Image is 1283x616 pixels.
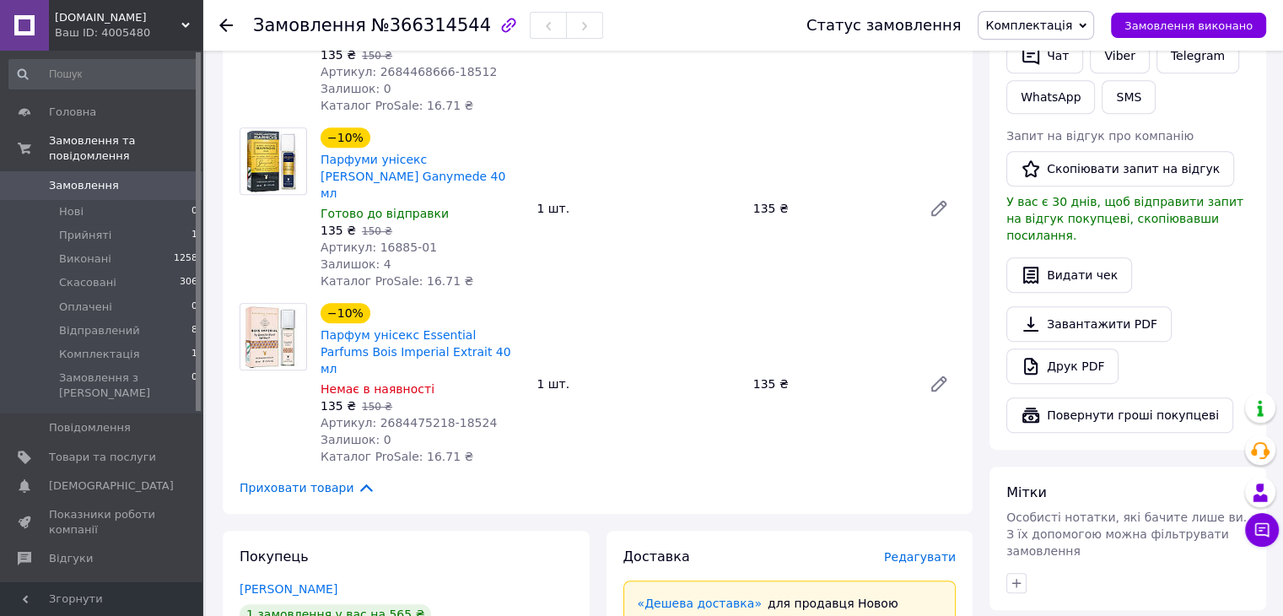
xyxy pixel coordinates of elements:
span: Замовлення [49,178,119,193]
div: 135 ₴ [747,372,915,396]
span: Замовлення та повідомлення [49,133,202,164]
span: Замовлення з [PERSON_NAME] [59,370,191,401]
a: Telegram [1156,38,1239,73]
span: Товари та послуги [49,450,156,465]
button: Чат [1006,38,1083,73]
a: Завантажити PDF [1006,306,1172,342]
span: [DEMOGRAPHIC_DATA] [49,478,174,494]
div: 1 шт. [530,197,746,220]
span: Відправлений [59,323,140,338]
a: Редагувати [922,367,956,401]
span: 150 ₴ [362,401,392,413]
span: Каталог ProSale: 16.71 ₴ [321,274,473,288]
a: Viber [1090,38,1149,73]
span: Особисті нотатки, які бачите лише ви. З їх допомогою можна фільтрувати замовлення [1006,511,1247,558]
span: Мітки [1006,484,1047,500]
span: Доставка [623,548,690,565]
span: Виконані [59,251,111,267]
span: Прийняті [59,228,111,243]
span: Aromatic.com.ua [55,10,181,25]
div: Повернутися назад [219,17,233,34]
span: 0 [191,204,197,219]
span: 150 ₴ [362,225,392,237]
button: Повернути гроші покупцеві [1006,397,1233,433]
span: 0 [191,370,197,401]
a: Друк PDF [1006,349,1119,384]
img: Парфум унісекс Essential Parfums Bois Imperial Extrait 40 мл [240,304,306,370]
span: 1 [191,347,197,362]
a: Редагувати [922,192,956,225]
span: Готово до відправки [321,207,449,220]
button: Видати чек [1006,257,1132,293]
input: Пошук [8,59,199,89]
span: Скасовані [59,275,116,290]
span: Відгуки [49,551,93,566]
span: Оплачені [59,300,112,315]
span: Приховати товари [240,478,375,497]
a: WhatsApp [1006,80,1095,114]
div: Статус замовлення [806,17,962,34]
a: «Дешева доставка» [638,597,762,610]
div: −10% [321,127,370,148]
span: Артикул: 16885-01 [321,240,437,254]
span: 135 ₴ [321,399,356,413]
span: Показники роботи компанії [49,507,156,538]
span: Артикул: 2684468666-18512 [321,65,497,78]
span: Покупці [49,581,94,596]
span: Покупець [240,548,309,565]
div: 1 шт. [530,372,746,396]
span: Каталог ProSale: 16.71 ₴ [321,450,473,463]
div: 135 ₴ [747,197,915,220]
div: Ваш ID: 4005480 [55,25,202,41]
span: Замовлення [253,15,366,35]
div: −10% [321,303,370,323]
span: Головна [49,105,96,120]
span: Нові [59,204,84,219]
span: 150 ₴ [362,50,392,62]
span: 135 ₴ [321,224,356,237]
span: 1 [191,228,197,243]
button: Чат з покупцем [1245,513,1279,547]
span: Залишок: 0 [321,433,391,446]
span: Повідомлення [49,420,131,435]
a: Парфум унісекс Essential Parfums Bois Imperial Extrait 40 мл [321,328,511,376]
a: Парфуми унісекс [PERSON_NAME] Ganymede 40 мл [321,153,505,200]
span: 1258 [174,251,197,267]
span: 8 [191,323,197,338]
span: Редагувати [884,550,956,564]
span: 0 [191,300,197,315]
span: Комплектація [59,347,139,362]
button: Скопіювати запит на відгук [1006,151,1234,186]
span: №366314544 [371,15,491,35]
span: У вас є 30 днів, щоб відправити запит на відгук покупцеві, скопіювавши посилання. [1006,195,1243,242]
a: [PERSON_NAME] [240,582,337,596]
span: 306 [180,275,197,290]
button: Замовлення виконано [1111,13,1266,38]
span: 135 ₴ [321,48,356,62]
span: Замовлення виконано [1124,19,1253,32]
span: Залишок: 0 [321,82,391,95]
span: Залишок: 4 [321,257,391,271]
span: Немає в наявності [321,382,434,396]
span: Каталог ProSale: 16.71 ₴ [321,99,473,112]
img: Парфуми унісекс Marc-Antoine Barrois Ganymede 40 мл [240,128,306,194]
button: SMS [1102,80,1156,114]
span: Запит на відгук про компанію [1006,129,1194,143]
span: Артикул: 2684475218-18524 [321,416,497,430]
span: Комплектація [985,19,1072,32]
